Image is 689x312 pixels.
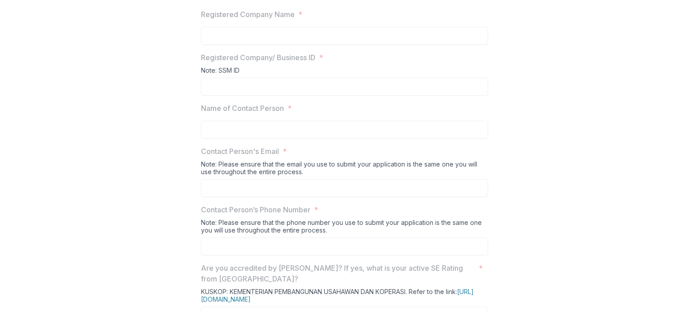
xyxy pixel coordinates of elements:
p: Name of Contact Person [201,103,284,114]
a: [URL][DOMAIN_NAME] [201,288,474,303]
p: Contact Person’s Phone Number [201,204,310,215]
p: Registered Company Name [201,9,295,20]
div: Note: Please ensure that the phone number you use to submit your application is the same one you ... [201,219,488,237]
p: Are you accredited by [PERSON_NAME]? If yes, what is your active SE Rating from [GEOGRAPHIC_DATA]? [201,263,475,284]
p: Registered Company/ Business ID [201,52,315,63]
div: Note: Please ensure that the email you use to submit your application is the same one you will us... [201,160,488,179]
div: KUSKOP: KEMENTERIAN PEMBANGUNAN USAHAWAN DAN KOPERASI. Refer to the link: [201,288,488,307]
p: Contact Person's Email [201,146,279,157]
div: Note: SSM ID [201,66,488,78]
